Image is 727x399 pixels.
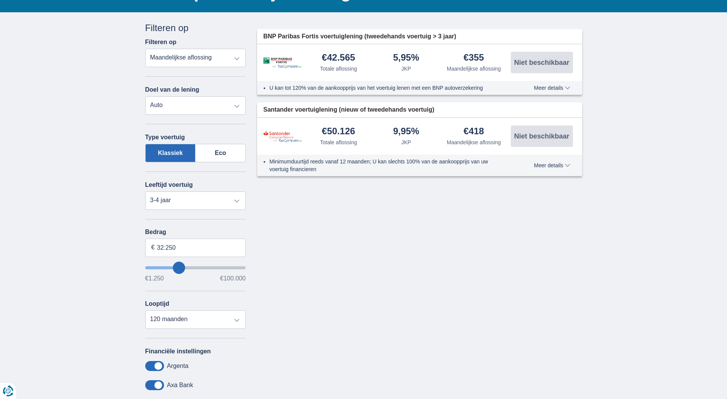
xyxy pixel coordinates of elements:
div: JKP [401,65,411,73]
label: Leeftijd voertuig [145,181,193,188]
span: Niet beschikbaar [514,133,569,140]
span: Santander voertuiglening (nieuw of tweedehands voertuig) [263,106,434,114]
div: Totale aflossing [320,138,357,146]
label: Type voertuig [145,134,185,141]
div: JKP [401,138,411,146]
button: Niet beschikbaar [511,125,573,147]
div: €418 [464,127,484,137]
span: Niet beschikbaar [514,59,569,66]
label: Bedrag [145,229,246,236]
span: €1.250 [145,275,164,282]
div: Totale aflossing [320,65,357,73]
div: €50.126 [322,127,355,137]
div: 5,95% [393,53,419,63]
span: Meer details [534,85,570,91]
div: €355 [464,53,484,63]
label: Argenta [167,363,189,369]
div: €42.565 [322,53,355,63]
button: Meer details [528,85,576,91]
label: Eco [195,144,246,162]
div: Maandelijkse aflossing [447,138,501,146]
label: Looptijd [145,300,169,307]
div: 9,95% [393,127,419,137]
div: Maandelijkse aflossing [447,65,501,73]
span: €100.000 [220,275,246,282]
li: U kan tot 120% van de aankoopprijs van het voertuig lenen met een BNP autoverzekering [269,84,506,92]
label: Financiële instellingen [145,348,211,355]
span: BNP Paribas Fortis voertuiglening (tweedehands voertuig > 3 jaar) [263,32,456,41]
span: Meer details [534,163,570,168]
button: Meer details [528,162,576,168]
li: Minimumduurtijd reeds vanaf 12 maanden; U kan slechts 100% van de aankoopprijs van uw voertuig fi... [269,158,506,173]
span: € [151,243,155,252]
label: Filteren op [145,39,177,46]
button: Niet beschikbaar [511,52,573,73]
label: Doel van de lening [145,86,199,93]
div: Filteren op [145,21,246,35]
input: wantToBorrow [145,266,246,269]
img: product.pl.alt Santander [263,130,302,142]
label: Axa Bank [167,382,193,389]
img: product.pl.alt BNP Paribas Fortis [263,57,302,68]
label: Klassiek [145,144,196,162]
